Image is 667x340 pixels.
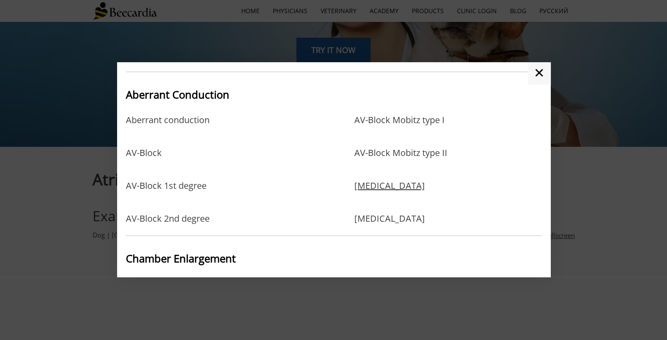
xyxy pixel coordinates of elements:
[126,87,229,102] span: Aberrant Conduction
[354,213,425,224] a: [MEDICAL_DATA]
[354,115,445,143] a: AV-Block Mobitz type I
[126,251,236,266] span: Chamber Enlargement
[126,213,210,224] a: AV-Block 2nd degree
[354,148,447,176] a: AV-Block Mobitz type II
[126,115,210,143] a: Aberrant conduction
[354,181,425,209] a: [MEDICAL_DATA]
[528,62,550,84] a: ✕
[126,148,162,176] a: AV-Block
[126,181,207,209] a: AV-Block 1st degree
